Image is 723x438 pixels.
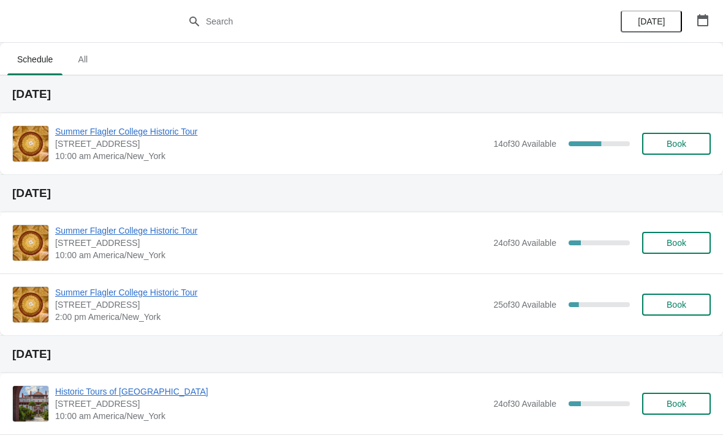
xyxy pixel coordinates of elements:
[667,139,686,149] span: Book
[55,385,487,398] span: Historic Tours of [GEOGRAPHIC_DATA]
[13,225,48,261] img: Summer Flagler College Historic Tour | 74 King Street, St. Augustine, FL, USA | 10:00 am America/...
[493,238,556,248] span: 24 of 30 Available
[638,17,665,26] span: [DATE]
[493,300,556,310] span: 25 of 30 Available
[55,410,487,422] span: 10:00 am America/New_York
[642,294,711,316] button: Book
[493,399,556,409] span: 24 of 30 Available
[205,10,542,32] input: Search
[12,348,711,360] h2: [DATE]
[667,300,686,310] span: Book
[667,399,686,409] span: Book
[13,287,48,322] img: Summer Flagler College Historic Tour | 74 King Street, St. Augustine, FL, USA | 2:00 pm America/N...
[13,126,48,161] img: Summer Flagler College Historic Tour | 74 King Street, St. Augustine, FL, USA | 10:00 am America/...
[55,225,487,237] span: Summer Flagler College Historic Tour
[493,139,556,149] span: 14 of 30 Available
[12,187,711,199] h2: [DATE]
[642,393,711,415] button: Book
[55,398,487,410] span: [STREET_ADDRESS]
[667,238,686,248] span: Book
[7,48,62,70] span: Schedule
[621,10,682,32] button: [DATE]
[55,311,487,323] span: 2:00 pm America/New_York
[642,232,711,254] button: Book
[12,88,711,100] h2: [DATE]
[55,150,487,162] span: 10:00 am America/New_York
[55,138,487,150] span: [STREET_ADDRESS]
[55,299,487,311] span: [STREET_ADDRESS]
[67,48,98,70] span: All
[55,249,487,261] span: 10:00 am America/New_York
[55,237,487,249] span: [STREET_ADDRESS]
[55,125,487,138] span: Summer Flagler College Historic Tour
[13,386,48,421] img: Historic Tours of Flagler College | 74 King Street, St. Augustine, FL, USA | 10:00 am America/New...
[642,133,711,155] button: Book
[55,286,487,299] span: Summer Flagler College Historic Tour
